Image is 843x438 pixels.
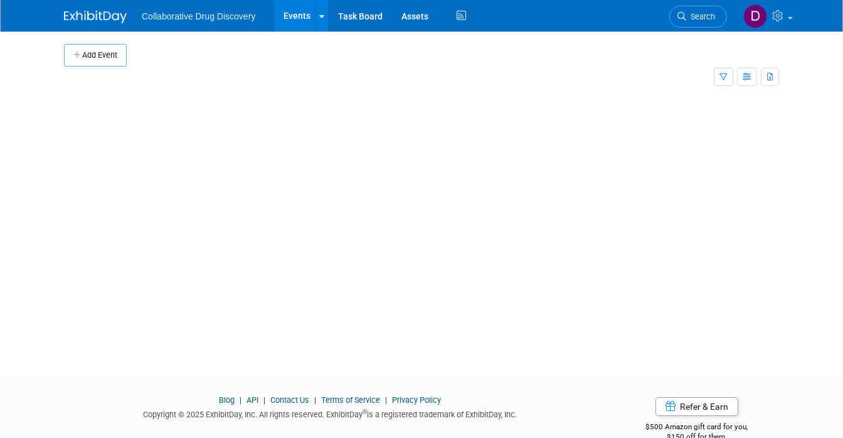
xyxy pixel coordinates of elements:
[392,395,441,405] a: Privacy Policy
[64,406,596,420] div: Copyright © 2025 ExhibitDay, Inc. All rights reserved. ExhibitDay is a registered trademark of Ex...
[321,395,380,405] a: Terms of Service
[260,395,268,405] span: |
[669,6,727,28] a: Search
[219,395,235,405] a: Blog
[64,44,127,67] button: Add Event
[743,4,767,28] img: Daniel Castro
[142,11,255,21] span: Collaborative Drug Discovery
[655,397,738,416] a: Refer & Earn
[311,395,319,405] span: |
[686,12,715,21] span: Search
[382,395,390,405] span: |
[247,395,258,405] a: API
[64,11,127,23] img: ExhibitDay
[363,409,367,415] sup: ®
[270,395,309,405] a: Contact Us
[236,395,245,405] span: |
